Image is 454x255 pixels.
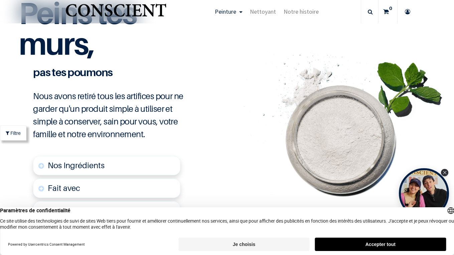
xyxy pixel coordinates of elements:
span: Filtre [10,130,21,137]
span: Peinture [215,8,236,15]
span: Nos Ingrédients [48,161,105,170]
font: Fait avec [48,183,80,193]
button: Open chat widget [6,6,26,26]
span: Notre histoire [284,8,319,15]
div: Open Tolstoy [399,168,449,218]
h1: pas tes poumons [28,67,200,77]
span: Nettoyant [250,8,276,15]
div: Close Tolstoy widget [441,169,448,176]
sup: 0 [388,5,394,12]
div: Open Tolstoy widget [399,168,449,218]
span: Nous avons retiré tous les artifices pour ne garder qu'un produit simple à utiliser et simple à c... [33,91,183,139]
font: Fait sans [48,206,80,216]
